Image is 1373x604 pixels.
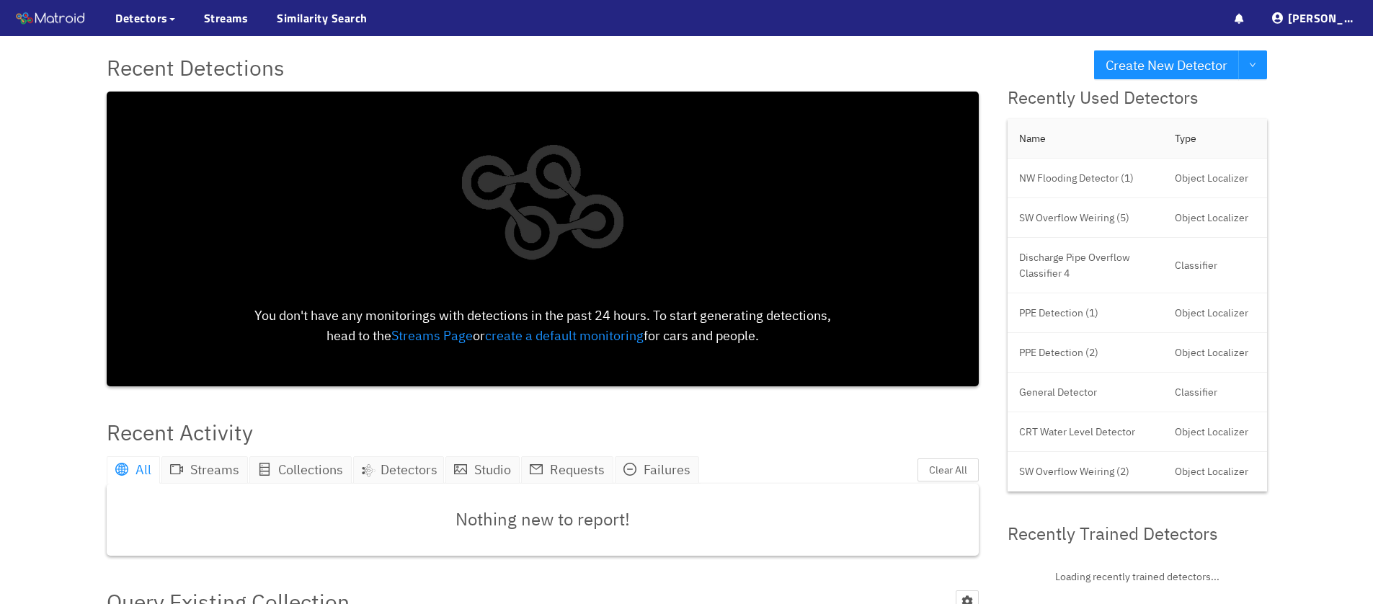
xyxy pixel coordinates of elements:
span: or [473,327,485,344]
div: Nothing new to report! [107,484,979,556]
td: Discharge Pipe Overflow Classifier 4 [1008,238,1163,293]
img: Matroid logo [14,8,86,30]
div: Recent Activity [107,415,253,449]
td: SW Overflow Weiring (5) [1008,198,1163,238]
span: down [1249,61,1256,70]
td: Object Localizer [1163,452,1267,492]
div: Loading recently trained detectors... [1008,554,1267,599]
span: All [135,461,151,478]
span: database [258,463,271,476]
span: Studio [474,461,511,478]
div: Recently Trained Detectors [1008,520,1267,548]
span: video-camera [170,463,183,476]
span: Create New Detector [1106,55,1227,76]
span: global [115,463,128,476]
th: Type [1163,119,1267,159]
td: NW Flooding Detector (1) [1008,159,1163,198]
td: Object Localizer [1163,333,1267,373]
th: Name [1008,119,1163,159]
span: picture [454,463,467,476]
td: Object Localizer [1163,293,1267,333]
div: Recently Used Detectors [1008,84,1267,112]
span: Streams [190,461,239,478]
a: Streams [204,9,249,27]
td: General Detector [1008,373,1163,412]
td: Classifier [1163,373,1267,412]
span: minus-circle [623,463,636,476]
td: Object Localizer [1163,198,1267,238]
td: Object Localizer [1163,159,1267,198]
td: PPE Detection (1) [1008,293,1163,333]
button: Create New Detector [1094,50,1239,79]
a: create a default monitoring [485,327,644,344]
td: SW Overflow Weiring (2) [1008,452,1163,492]
span: mail [530,463,543,476]
img: logo_only_white.png [445,102,639,306]
a: Streams Page [391,327,473,344]
span: for cars and people. [644,327,759,344]
span: Recent Detections [107,50,285,84]
span: Detectors [381,460,437,480]
td: PPE Detection (2) [1008,333,1163,373]
a: Similarity Search [277,9,368,27]
span: Failures [644,461,690,478]
button: down [1238,50,1267,79]
td: CRT Water Level Detector [1008,412,1163,452]
span: Collections [278,461,343,478]
span: Clear All [929,462,967,478]
td: Classifier [1163,238,1267,293]
button: Clear All [917,458,979,481]
span: Requests [550,461,605,478]
span: You don't have any monitorings with detections in the past 24 hours. To start generating detectio... [254,307,831,344]
span: Detectors [115,9,168,27]
td: Object Localizer [1163,412,1267,452]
